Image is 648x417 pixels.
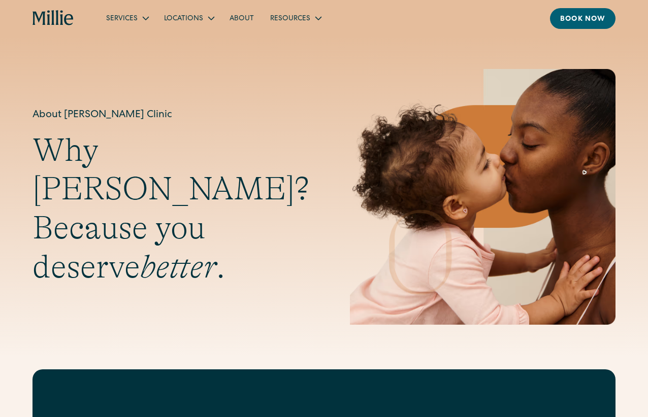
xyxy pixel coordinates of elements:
div: Services [106,14,138,24]
img: Mother and baby sharing a kiss, highlighting the emotional bond and nurturing care at the heart o... [350,69,615,325]
h2: Why [PERSON_NAME]? Because you deserve . [33,131,309,287]
a: Book now [550,8,615,29]
div: Resources [262,10,329,26]
div: Services [98,10,156,26]
div: Locations [164,14,203,24]
h1: About [PERSON_NAME] Clinic [33,108,309,123]
a: About [221,10,262,26]
a: home [33,10,74,26]
div: Book now [560,14,605,25]
em: better [140,249,216,285]
div: Locations [156,10,221,26]
div: Resources [270,14,310,24]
